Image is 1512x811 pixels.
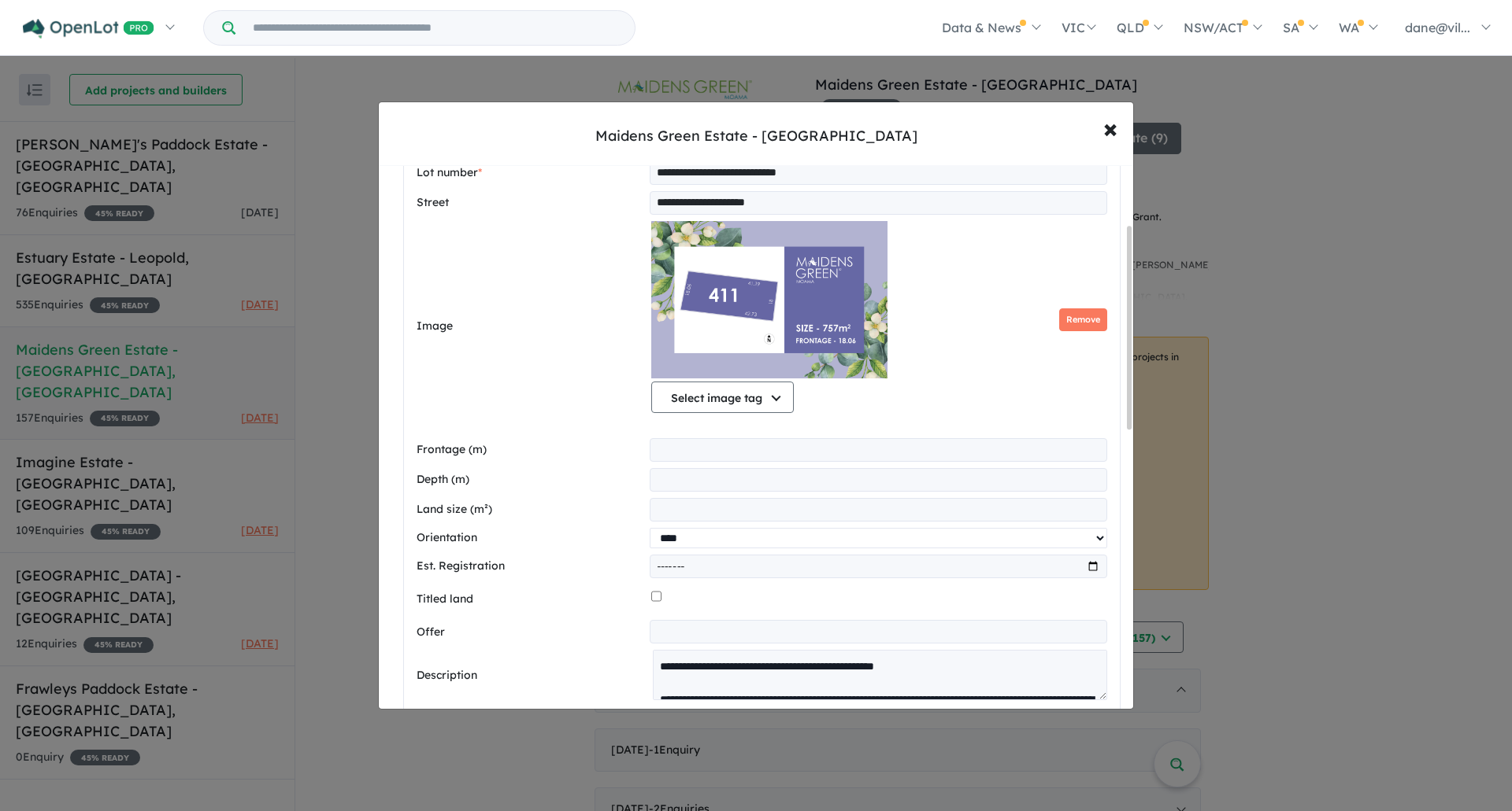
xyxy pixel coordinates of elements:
span: dane@vil... [1405,20,1470,35]
label: Frontage (m) [417,441,643,459]
label: Image [417,317,645,336]
div: Maidens Green Estate - [GEOGRAPHIC_DATA] [595,126,917,146]
span: × [1103,111,1117,145]
label: Titled land [417,590,645,609]
img: 9k= [651,221,888,378]
label: Depth (m) [417,470,643,489]
img: Openlot PRO Logo White [23,19,154,39]
label: Street [417,194,643,212]
label: Lot number [417,164,643,182]
button: Remove [1059,308,1107,331]
label: Offer [417,623,643,642]
label: Est. Registration [417,557,643,576]
input: Try estate name, suburb, builder or developer [239,11,632,45]
label: Orientation [417,529,643,547]
label: Description [417,666,647,685]
button: Select image tag [651,382,794,413]
label: Land size (m²) [417,500,643,519]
